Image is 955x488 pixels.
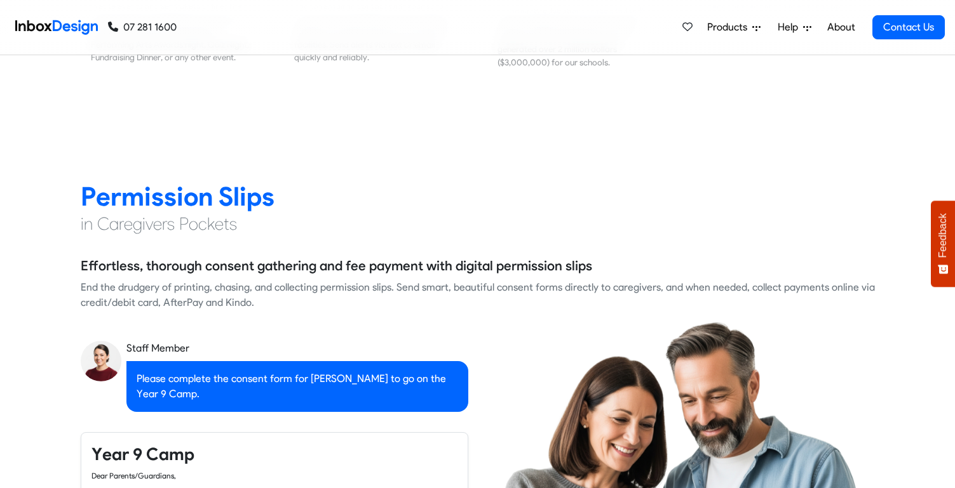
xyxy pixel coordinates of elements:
h4: in Caregivers Pockets [81,213,875,235]
a: 07 281 1600 [108,20,177,35]
a: Products [702,15,766,40]
a: Help [773,15,816,40]
div: Staff Member [126,341,468,356]
div: End the drudgery of printing, chasing, and collecting permission slips. Send smart, beautiful con... [81,280,875,310]
h2: Permission Slips [81,180,875,213]
button: Feedback - Show survey [931,201,955,287]
h5: Effortless, thorough consent gathering and fee payment with digital permission slips [81,256,592,275]
span: Help [778,20,803,35]
span: Products [707,20,752,35]
img: staff_avatar.png [81,341,121,381]
a: Contact Us [872,15,945,39]
span: Feedback [937,213,949,258]
h4: Year 9 Camp [91,443,457,466]
a: About [823,15,858,40]
div: Please complete the consent form for [PERSON_NAME] to go on the Year 9 Camp. [126,361,468,412]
